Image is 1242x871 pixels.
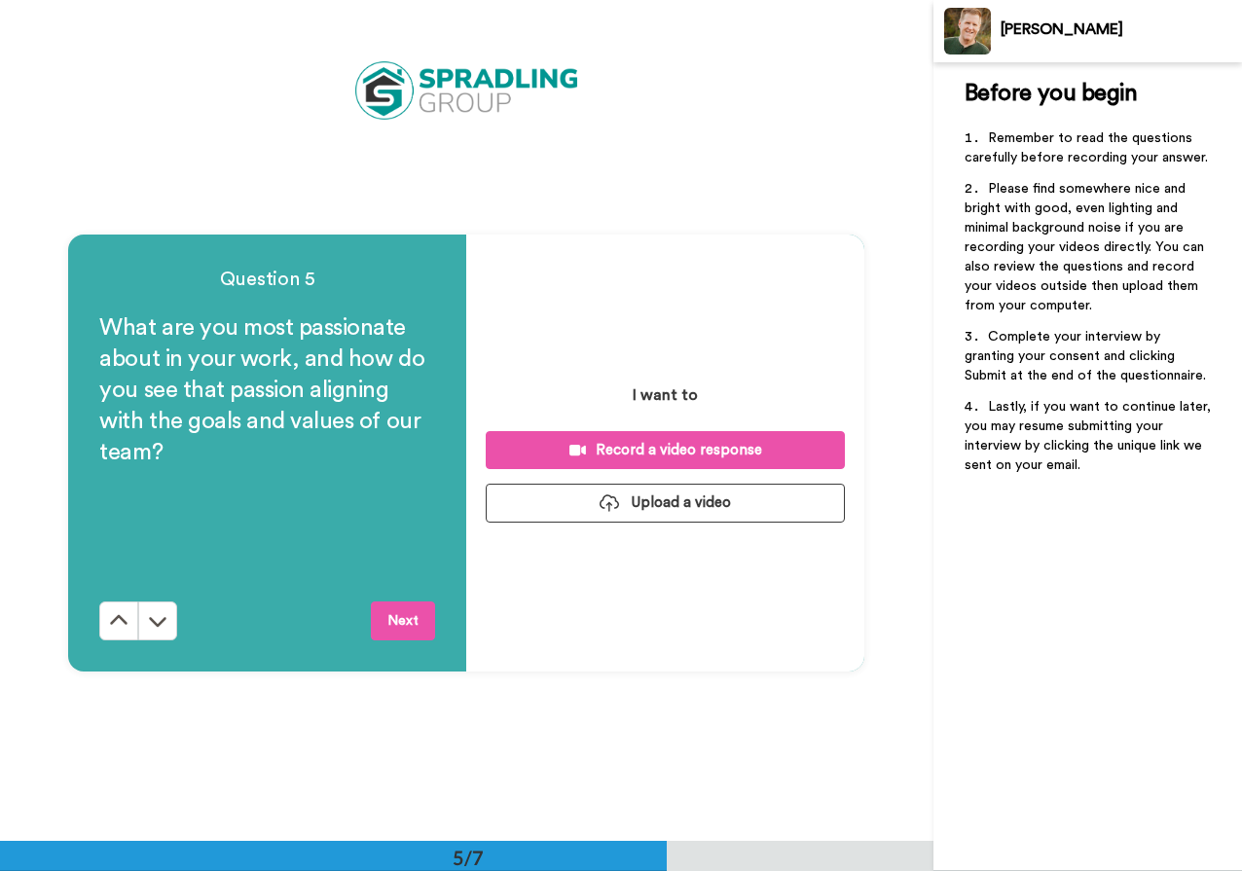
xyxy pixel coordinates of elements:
[99,316,429,464] span: What are you most passionate about in your work, and how do you see that passion aligning with th...
[486,431,845,469] button: Record a video response
[421,844,515,871] div: 5/7
[371,601,435,640] button: Next
[965,182,1208,312] span: Please find somewhere nice and bright with good, even lighting and minimal background noise if yo...
[633,383,698,407] p: I want to
[965,131,1208,164] span: Remember to read the questions carefully before recording your answer.
[486,484,845,522] button: Upload a video
[965,330,1206,382] span: Complete your interview by granting your consent and clicking Submit at the end of the questionna...
[965,82,1137,105] span: Before you begin
[99,266,435,293] h4: Question 5
[501,440,829,460] div: Record a video response
[944,8,991,54] img: Profile Image
[1001,20,1241,39] div: [PERSON_NAME]
[965,400,1215,472] span: Lastly, if you want to continue later, you may resume submitting your interview by clicking the u...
